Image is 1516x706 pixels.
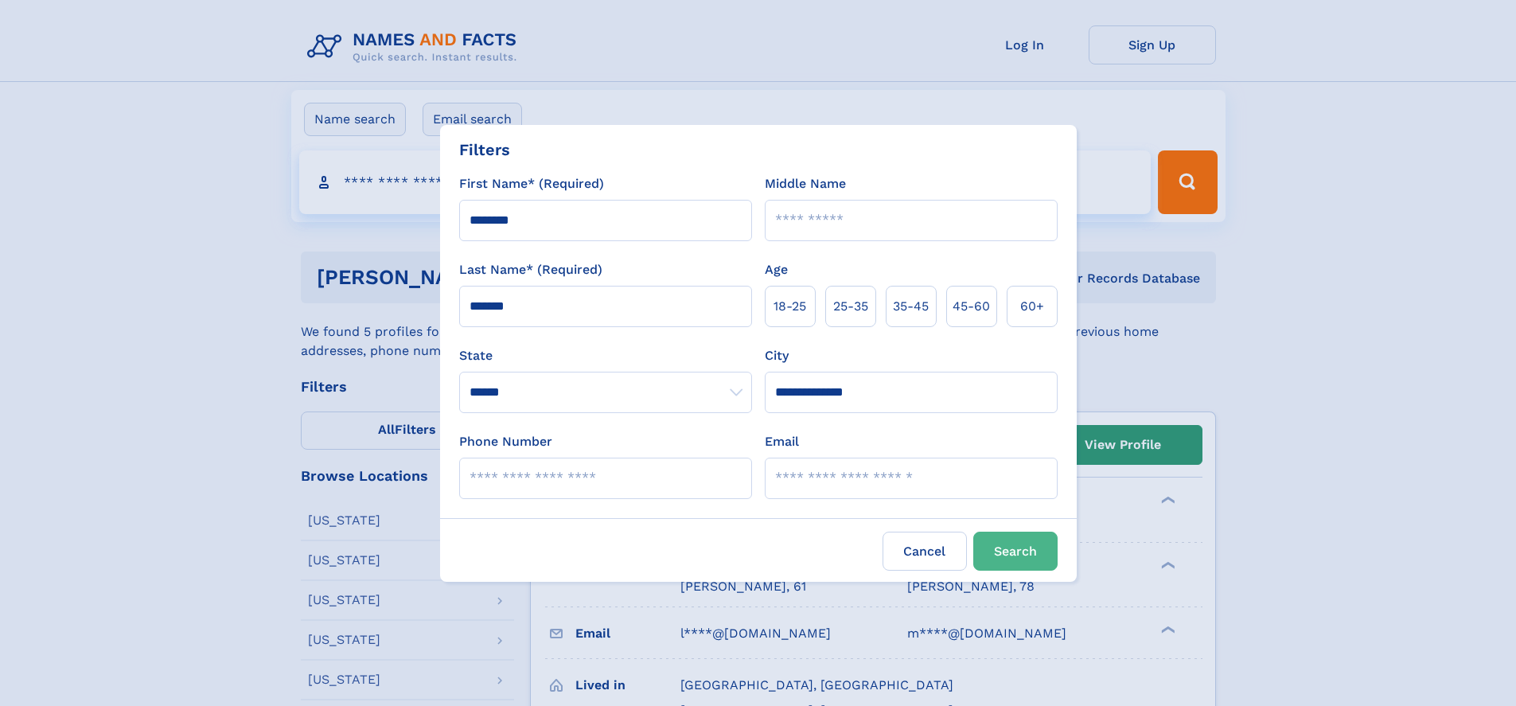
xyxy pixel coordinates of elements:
[765,260,788,279] label: Age
[833,297,868,316] span: 25‑35
[459,346,752,365] label: State
[765,174,846,193] label: Middle Name
[459,138,510,162] div: Filters
[953,297,990,316] span: 45‑60
[765,346,789,365] label: City
[774,297,806,316] span: 18‑25
[973,532,1058,571] button: Search
[765,432,799,451] label: Email
[459,260,602,279] label: Last Name* (Required)
[459,174,604,193] label: First Name* (Required)
[459,432,552,451] label: Phone Number
[883,532,967,571] label: Cancel
[893,297,929,316] span: 35‑45
[1020,297,1044,316] span: 60+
